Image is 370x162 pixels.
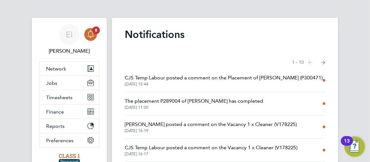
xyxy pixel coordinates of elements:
[46,123,65,129] span: Reports
[46,94,73,100] span: Timesheets
[46,66,66,72] span: Network
[125,97,263,105] span: The placement P289004 of [PERSON_NAME] has completed
[40,105,99,119] button: Finance
[39,47,99,55] span: Esther Isaac
[292,56,325,69] nav: Select page of notifications list
[125,121,297,133] a: [PERSON_NAME] posted a comment on the Vacancy 1 x Cleaner (V178225)[DATE] 16:19
[92,26,100,34] span: 8
[84,24,97,45] a: 8
[46,109,64,115] span: Finance
[40,62,99,76] button: Network
[46,137,73,144] span: Preferences
[125,128,297,133] span: [DATE] 16:19
[40,90,99,104] button: Timesheets
[39,24,99,55] a: EI[PERSON_NAME]
[125,97,263,110] a: The placement P289004 of [PERSON_NAME] has completed[DATE] 11:00
[125,74,323,82] span: CJS Temp Labour posted a comment on the Placement of [PERSON_NAME] (P300471)
[125,105,263,110] span: [DATE] 11:00
[345,136,365,157] button: Open Resource Center, 13 new notifications
[40,76,99,90] button: Jobs
[125,144,298,157] a: CJS Temp Labour posted a comment on the Vacancy 1 x Cleaner (V178225)[DATE] 16:17
[66,30,73,39] span: EI
[344,141,350,149] div: 13
[292,59,304,66] span: 1 - 10
[40,119,99,133] button: Reports
[125,82,323,87] span: [DATE] 15:44
[125,121,297,128] span: [PERSON_NAME] posted a comment on the Vacancy 1 x Cleaner (V178225)
[125,144,298,151] span: CJS Temp Labour posted a comment on the Vacancy 1 x Cleaner (V178225)
[125,28,325,41] h1: Notifications
[40,133,99,147] button: Preferences
[125,74,323,87] a: CJS Temp Labour posted a comment on the Placement of [PERSON_NAME] (P300471)[DATE] 15:44
[125,151,298,157] span: [DATE] 16:17
[46,80,57,86] span: Jobs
